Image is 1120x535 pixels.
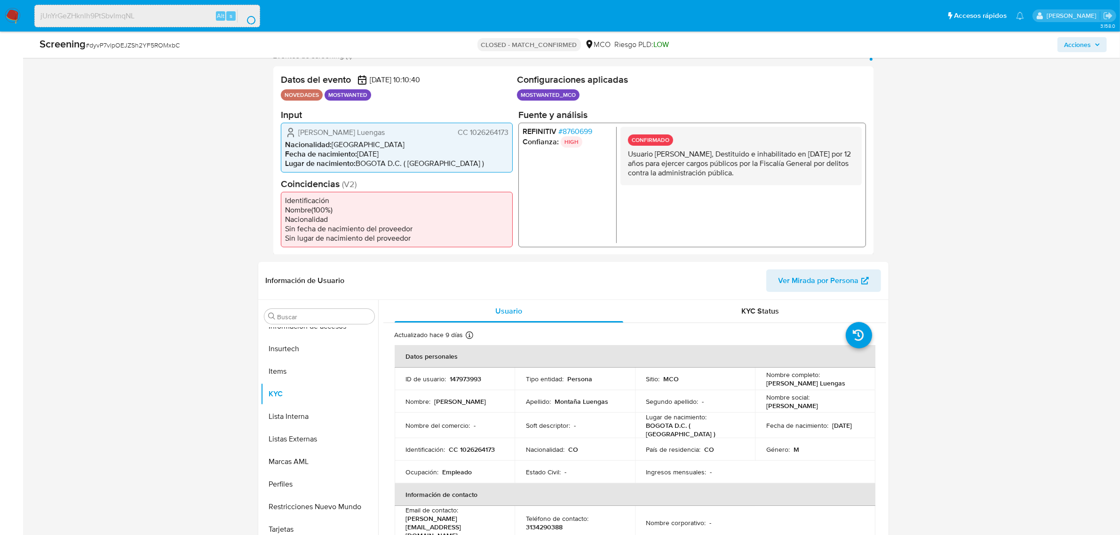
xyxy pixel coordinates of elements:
th: Datos personales [395,345,875,368]
p: [PERSON_NAME] Luengas [766,379,845,387]
button: Marcas AML [261,450,378,473]
button: Restricciones Nuevo Mundo [261,496,378,518]
a: Notificaciones [1016,12,1024,20]
p: Género : [766,445,790,454]
p: Persona [567,375,592,383]
p: - [474,421,476,430]
p: Empleado [443,468,472,476]
p: MCO [664,375,679,383]
p: Tipo entidad : [526,375,564,383]
span: KYC Status [741,306,779,316]
p: Nacionalidad : [526,445,564,454]
p: Fecha de nacimiento : [766,421,828,430]
p: Email de contacto : [406,506,459,514]
p: CO [568,445,578,454]
input: Buscar usuario o caso... [35,10,260,22]
b: Screening [40,36,86,51]
button: KYC [261,383,378,405]
p: CO [705,445,715,454]
p: Montaña Luengas [555,397,608,406]
p: - [574,421,576,430]
button: Lista Interna [261,405,378,428]
span: s [230,11,232,20]
p: 147973993 [450,375,482,383]
p: Estado Civil : [526,468,561,476]
button: Insurtech [261,338,378,360]
button: Items [261,360,378,383]
th: Información de contacto [395,483,875,506]
p: ID de usuario : [406,375,446,383]
p: Ingresos mensuales : [646,468,707,476]
button: Listas Externas [261,428,378,450]
p: Soft descriptor : [526,421,570,430]
span: 3.158.0 [1100,22,1115,30]
p: Nombre social : [766,393,810,401]
p: 3134290388 [526,523,563,531]
p: Nombre : [406,397,431,406]
h1: Información de Usuario [266,276,345,285]
span: Accesos rápidos [954,11,1007,21]
button: Perfiles [261,473,378,496]
p: Actualizado hace 9 días [395,330,463,339]
p: País de residencia : [646,445,701,454]
p: juan.montanobonaga@mercadolibre.com.co [1047,11,1100,20]
p: Apellido : [526,397,551,406]
input: Buscar [278,313,371,321]
span: LOW [654,39,669,50]
p: [PERSON_NAME] [766,401,818,410]
span: Ver Mirada por Persona [778,269,859,292]
p: CC 1026264173 [449,445,495,454]
p: - [564,468,566,476]
p: Ocupación : [406,468,439,476]
p: Nombre completo : [766,370,820,379]
p: Sitio : [646,375,660,383]
button: Acciones [1057,37,1107,52]
p: - [702,397,704,406]
p: Identificación : [406,445,445,454]
span: Riesgo PLD: [615,39,669,50]
a: Salir [1103,11,1113,21]
span: Usuario [495,306,522,316]
p: - [710,468,712,476]
button: search-icon [237,9,256,23]
p: Nombre corporativo : [646,519,706,527]
p: Segundo apellido : [646,397,699,406]
p: - [710,519,712,527]
p: M [794,445,799,454]
div: MCO [585,39,611,50]
span: Acciones [1064,37,1091,52]
p: BOGOTA D.C. ( [GEOGRAPHIC_DATA] ) [646,421,740,438]
span: Alt [217,11,224,20]
button: Buscar [268,313,276,320]
p: [DATE] [832,421,852,430]
p: Teléfono de contacto : [526,514,588,523]
p: Lugar de nacimiento : [646,413,707,421]
p: [PERSON_NAME] [435,397,486,406]
span: # dyvP7vlpOEJZSh2YF5ROMxbC [86,40,180,50]
p: CLOSED - MATCH_CONFIRMED [477,38,581,51]
button: Ver Mirada por Persona [766,269,881,292]
p: Nombre del comercio : [406,421,470,430]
